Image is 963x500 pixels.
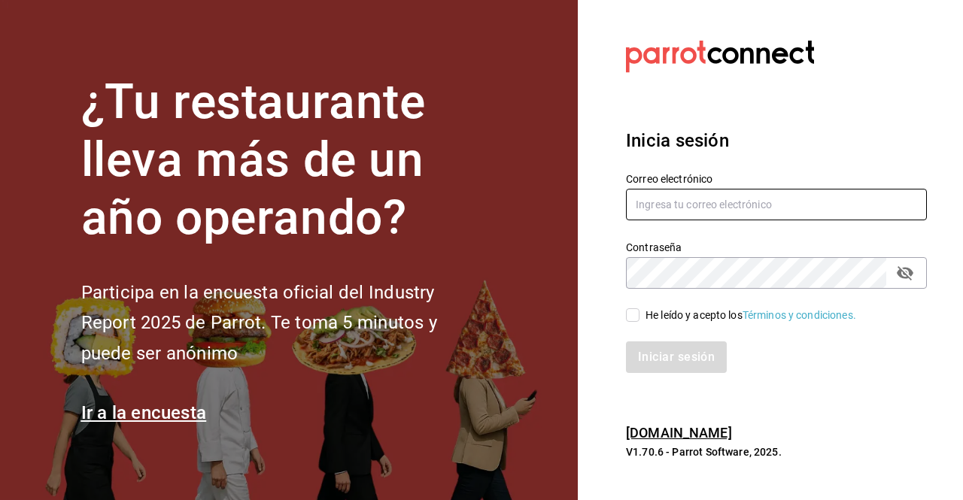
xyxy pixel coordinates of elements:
[81,74,488,247] h1: ¿Tu restaurante lleva más de un año operando?
[743,309,856,321] a: Términos y condiciones.
[626,242,927,253] label: Contraseña
[646,308,856,323] div: He leído y acepto los
[626,174,927,184] label: Correo electrónico
[626,425,732,441] a: [DOMAIN_NAME]
[626,189,927,220] input: Ingresa tu correo electrónico
[626,127,927,154] h3: Inicia sesión
[626,444,927,459] p: V1.70.6 - Parrot Software, 2025.
[81,402,207,423] a: Ir a la encuesta
[892,260,918,286] button: passwordField
[81,277,488,369] h2: Participa en la encuesta oficial del Industry Report 2025 de Parrot. Te toma 5 minutos y puede se...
